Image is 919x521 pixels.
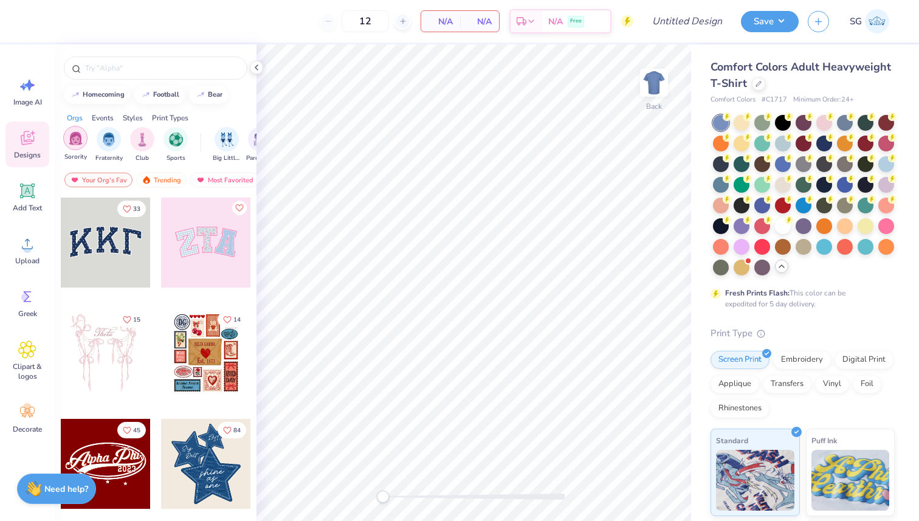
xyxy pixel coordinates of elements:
[69,131,83,145] img: Sorority Image
[70,176,80,184] img: most_fav.gif
[844,9,895,33] a: SG
[71,91,80,98] img: trend_line.gif
[189,86,228,104] button: bear
[793,95,854,105] span: Minimum Order: 24 +
[123,112,143,123] div: Styles
[95,127,123,163] button: filter button
[92,112,114,123] div: Events
[153,91,179,98] div: football
[865,9,889,33] img: Shane Gray
[133,206,140,212] span: 33
[377,491,389,503] div: Accessibility label
[95,154,123,163] span: Fraternity
[725,288,790,298] strong: Fresh Prints Flash:
[167,154,185,163] span: Sports
[711,326,895,340] div: Print Type
[117,311,146,328] button: Like
[196,91,205,98] img: trend_line.gif
[548,15,563,28] span: N/A
[190,173,259,187] div: Most Favorited
[711,399,769,418] div: Rhinestones
[850,15,862,29] span: SG
[141,91,151,98] img: trend_line.gif
[163,127,188,163] div: filter for Sports
[136,173,187,187] div: Trending
[233,427,241,433] span: 84
[213,154,241,163] span: Big Little Reveal
[130,127,154,163] div: filter for Club
[133,317,140,323] span: 15
[835,351,893,369] div: Digital Print
[711,351,769,369] div: Screen Print
[163,127,188,163] button: filter button
[763,375,811,393] div: Transfers
[95,127,123,163] div: filter for Fraternity
[711,95,756,105] span: Comfort Colors
[208,91,222,98] div: bear
[246,127,274,163] button: filter button
[642,71,666,95] img: Back
[646,101,662,112] div: Back
[63,127,88,163] button: filter button
[117,422,146,438] button: Like
[44,483,88,495] strong: Need help?
[102,133,115,147] img: Fraternity Image
[136,133,149,147] img: Club Image
[232,201,247,215] button: Like
[853,375,881,393] div: Foil
[716,434,748,447] span: Standard
[213,127,241,163] button: filter button
[815,375,849,393] div: Vinyl
[342,10,389,32] input: – –
[14,150,41,160] span: Designs
[811,450,890,511] img: Puff Ink
[218,311,246,328] button: Like
[467,15,492,28] span: N/A
[169,133,183,147] img: Sports Image
[218,422,246,438] button: Like
[7,362,47,381] span: Clipart & logos
[64,153,87,162] span: Sorority
[196,176,205,184] img: most_fav.gif
[130,127,154,163] button: filter button
[15,256,40,266] span: Upload
[84,62,239,74] input: Try "Alpha"
[220,133,233,147] img: Big Little Reveal Image
[725,288,875,309] div: This color can be expedited for 5 day delivery.
[213,127,241,163] div: filter for Big Little Reveal
[716,450,794,511] img: Standard
[642,9,732,33] input: Untitled Design
[773,351,831,369] div: Embroidery
[64,173,133,187] div: Your Org's Fav
[253,133,267,147] img: Parent's Weekend Image
[570,17,582,26] span: Free
[142,176,151,184] img: trending.gif
[711,375,759,393] div: Applique
[67,112,83,123] div: Orgs
[741,11,799,32] button: Save
[117,201,146,217] button: Like
[133,427,140,433] span: 45
[18,309,37,319] span: Greek
[429,15,453,28] span: N/A
[134,86,185,104] button: football
[63,126,88,162] div: filter for Sorority
[13,424,42,434] span: Decorate
[246,127,274,163] div: filter for Parent's Weekend
[13,97,42,107] span: Image AI
[762,95,787,105] span: # C1717
[246,154,274,163] span: Parent's Weekend
[811,434,837,447] span: Puff Ink
[233,317,241,323] span: 14
[13,203,42,213] span: Add Text
[83,91,125,98] div: homecoming
[152,112,188,123] div: Print Types
[711,60,891,91] span: Comfort Colors Adult Heavyweight T-Shirt
[64,86,130,104] button: homecoming
[136,154,149,163] span: Club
